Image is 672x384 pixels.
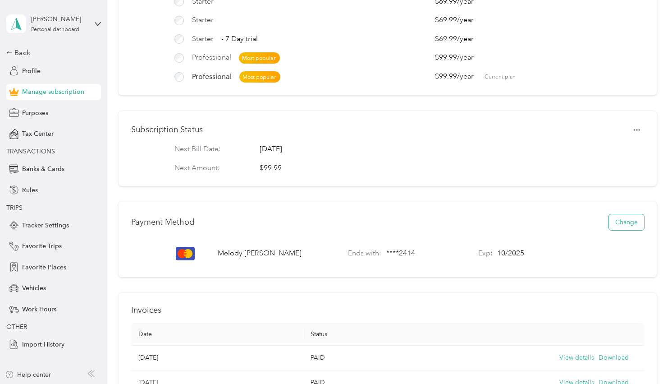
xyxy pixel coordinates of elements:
[218,248,302,259] p: Melody [PERSON_NAME]
[131,323,303,346] th: Date
[22,66,41,76] span: Profile
[260,144,282,155] span: [DATE]
[22,129,54,139] span: Tax Center
[192,34,214,45] span: Starter
[5,370,51,379] button: Help center
[239,71,280,83] span: Most popular
[22,185,38,195] span: Rules
[174,144,244,155] p: Next Bill Date:
[485,73,644,81] span: Current plan
[22,263,66,272] span: Favorite Places
[599,353,629,363] button: Download
[303,323,475,346] th: Status
[174,163,244,174] p: Next Amount:
[221,34,258,45] span: - 7 Day trial
[22,340,64,349] span: Import History
[559,353,594,363] button: View details
[435,34,485,45] span: $69.99 / year
[478,248,493,259] p: Exp:
[311,354,325,361] span: PAID
[435,15,485,26] span: $69.99 / year
[22,283,46,293] span: Vehicles
[348,248,381,259] p: Ends with:
[239,52,280,64] span: Most popular
[22,87,84,97] span: Manage subscription
[6,47,96,58] div: Back
[131,305,644,315] h1: Invoices
[6,204,23,212] span: TRIPS
[6,323,27,331] span: OTHER
[192,52,231,63] span: Professional
[192,15,214,26] span: Starter
[131,217,195,227] h1: Payment Method
[22,241,62,251] span: Favorite Trips
[22,108,48,118] span: Purposes
[31,27,79,32] div: Personal dashboard
[31,14,87,24] div: [PERSON_NAME]
[435,52,485,63] span: $99.99 / year
[22,164,64,174] span: Banks & Cards
[497,248,524,259] p: 10 / 2025
[609,214,644,230] button: Change
[622,333,672,384] iframe: Everlance-gr Chat Button Frame
[260,163,282,174] div: $99.99
[435,71,485,82] span: $99.99 / year
[6,148,55,155] span: TRANSACTIONS
[192,71,232,82] span: Professional
[131,125,203,134] h1: Subscription Status
[22,221,69,230] span: Tracker Settings
[22,305,56,314] span: Work Hours
[131,346,303,370] td: [DATE]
